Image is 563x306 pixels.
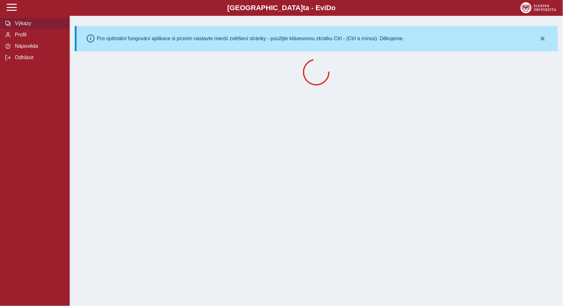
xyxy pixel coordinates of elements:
span: Výkazy [13,21,64,26]
span: Profil [13,32,64,38]
img: logo_web_su.png [521,2,556,13]
div: Pro optimální fungování aplikace si prosím nastavte menší zvětšení stránky - použijte klávesovou ... [97,36,404,41]
span: Nápověda [13,43,64,49]
span: o [332,4,336,12]
b: [GEOGRAPHIC_DATA] a - Evi [19,4,544,12]
span: t [303,4,305,12]
span: D [326,4,331,12]
span: Odhlásit [13,55,64,60]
